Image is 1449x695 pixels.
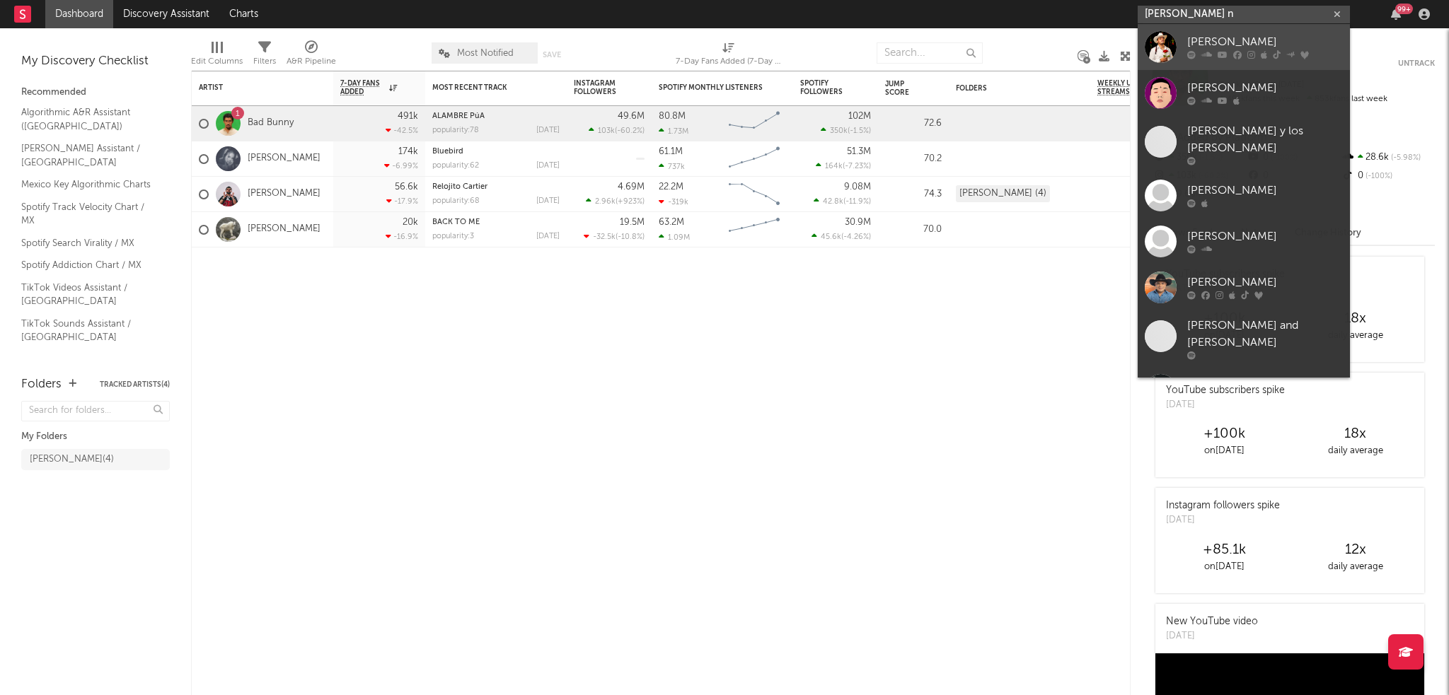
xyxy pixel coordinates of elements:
[30,451,114,468] div: [PERSON_NAME] ( 4 )
[586,197,645,206] div: ( )
[620,218,645,227] div: 19.5M
[1187,80,1343,97] div: [PERSON_NAME]
[21,449,170,470] a: [PERSON_NAME](4)
[1138,6,1350,23] input: Search for artists
[843,233,869,241] span: -4.26 %
[1138,310,1350,367] a: [PERSON_NAME] and [PERSON_NAME]
[432,162,479,170] div: popularity: 62
[722,141,786,177] svg: Chart title
[536,233,560,240] div: [DATE]
[825,163,843,170] span: 164k
[21,376,62,393] div: Folders
[1159,542,1290,559] div: +85.1k
[1166,614,1258,629] div: New YouTube video
[457,49,514,58] span: Most Notified
[21,141,156,170] a: [PERSON_NAME] Assistant / [GEOGRAPHIC_DATA]
[21,428,170,445] div: My Folders
[432,148,560,156] div: Bluebird
[1395,4,1413,14] div: 99 +
[1138,173,1350,218] a: [PERSON_NAME]
[845,198,869,206] span: -11.9 %
[432,112,560,120] div: ALAMBRE PúA
[1398,57,1435,71] button: Untrack
[1187,182,1343,199] div: [PERSON_NAME]
[659,112,686,121] div: 80.8M
[21,235,156,251] a: Spotify Search Virality / MX
[432,127,479,134] div: popularity: 78
[432,112,485,120] a: ALAMBRE PúA
[814,197,871,206] div: ( )
[659,127,688,136] div: 1.73M
[1159,559,1290,576] div: on [DATE]
[885,151,942,168] div: 70.2
[1166,629,1258,643] div: [DATE]
[595,198,616,206] span: 2.96k
[1290,443,1421,460] div: daily average
[877,42,983,64] input: Search...
[1290,559,1421,576] div: daily average
[21,84,170,101] div: Recommended
[432,183,560,191] div: Relojito Cartier
[1187,34,1343,51] div: [PERSON_NAME]
[432,148,463,156] a: Bluebird
[1187,274,1343,291] div: [PERSON_NAME]
[659,233,690,242] div: 1.09M
[821,233,841,241] span: 45.6k
[1389,154,1421,162] span: -5.98 %
[589,126,645,135] div: ( )
[676,35,782,76] div: 7-Day Fans Added (7-Day Fans Added)
[21,401,170,421] input: Search for folders...
[618,182,645,192] div: 4.69M
[536,127,560,134] div: [DATE]
[574,79,623,96] div: Instagram Followers
[340,79,386,96] span: 7-Day Fans Added
[830,127,848,135] span: 350k
[248,223,321,235] a: [PERSON_NAME]
[1166,383,1285,398] div: YouTube subscribers spike
[21,280,156,309] a: TikTok Videos Assistant / [GEOGRAPHIC_DATA]
[885,221,942,238] div: 70.0
[386,232,418,241] div: -16.9 %
[432,218,560,226] div: BACK TO ME
[1138,367,1350,413] a: [PERSON_NAME]
[618,198,642,206] span: +923 %
[21,177,156,192] a: Mexico Key Algorithmic Charts
[885,186,942,203] div: 74.3
[956,185,1050,202] div: [PERSON_NAME] (4)
[659,197,688,206] div: -319k
[21,105,156,134] a: Algorithmic A&R Assistant ([GEOGRAPHIC_DATA])
[1341,167,1435,185] div: 0
[722,106,786,141] svg: Chart title
[1290,542,1421,559] div: 12 x
[432,218,480,226] a: BACK TO ME
[1159,426,1290,443] div: +100k
[1391,8,1401,20] button: 99+
[1187,228,1343,245] div: [PERSON_NAME]
[1166,513,1280,527] div: [DATE]
[618,112,645,121] div: 49.6M
[845,218,871,227] div: 30.9M
[21,316,156,345] a: TikTok Sounds Assistant / [GEOGRAPHIC_DATA]
[1290,327,1421,344] div: daily average
[248,188,321,200] a: [PERSON_NAME]
[593,233,616,241] span: -32.5k
[398,112,418,121] div: 491k
[1166,498,1280,513] div: Instagram followers spike
[1187,123,1343,157] div: [PERSON_NAME] y los [PERSON_NAME]
[598,127,615,135] span: 103k
[659,147,683,156] div: 61.1M
[1363,173,1392,180] span: -100 %
[395,182,418,192] div: 56.6k
[21,53,170,70] div: My Discovery Checklist
[885,115,942,132] div: 72.6
[722,177,786,212] svg: Chart title
[21,257,156,273] a: Spotify Addiction Chart / MX
[253,53,276,70] div: Filters
[21,199,156,228] a: Spotify Track Velocity Chart / MX
[191,53,243,70] div: Edit Columns
[199,83,305,92] div: Artist
[885,80,920,97] div: Jump Score
[1187,317,1343,351] div: [PERSON_NAME] and [PERSON_NAME]
[659,182,683,192] div: 22.2M
[1097,79,1147,96] span: Weekly US Streams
